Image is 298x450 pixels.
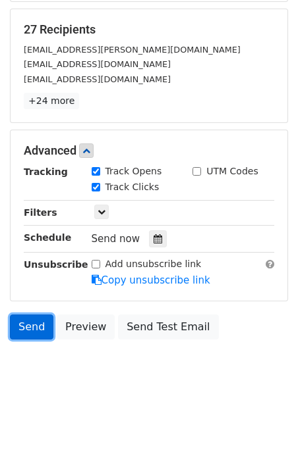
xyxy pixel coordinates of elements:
[92,274,210,286] a: Copy unsubscribe link
[24,143,274,158] h5: Advanced
[24,232,71,243] strong: Schedule
[105,257,202,271] label: Add unsubscribe link
[105,180,160,194] label: Track Clicks
[24,207,57,218] strong: Filters
[24,22,274,37] h5: 27 Recipients
[232,387,298,450] iframe: Chat Widget
[92,233,140,245] span: Send now
[10,314,53,339] a: Send
[24,166,68,177] strong: Tracking
[24,259,88,270] strong: Unsubscribe
[118,314,218,339] a: Send Test Email
[24,45,241,55] small: [EMAIL_ADDRESS][PERSON_NAME][DOMAIN_NAME]
[57,314,115,339] a: Preview
[206,164,258,178] label: UTM Codes
[24,59,171,69] small: [EMAIL_ADDRESS][DOMAIN_NAME]
[24,74,171,84] small: [EMAIL_ADDRESS][DOMAIN_NAME]
[105,164,162,178] label: Track Opens
[24,93,79,109] a: +24 more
